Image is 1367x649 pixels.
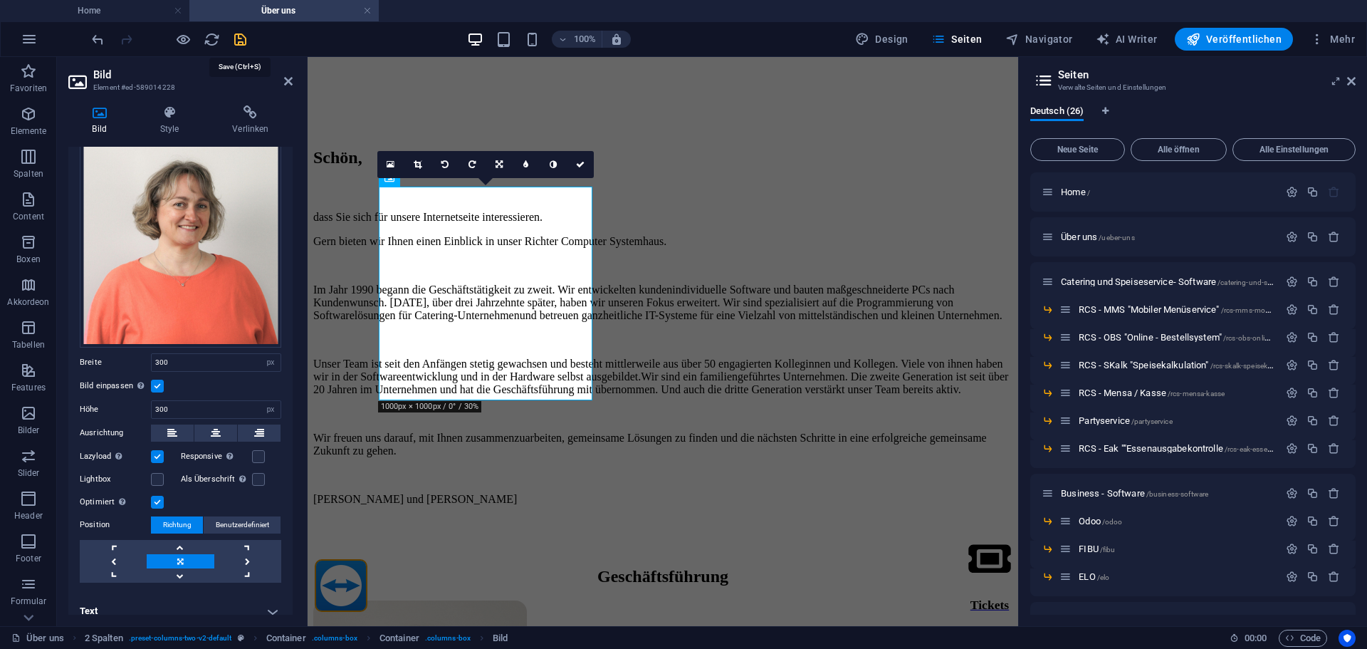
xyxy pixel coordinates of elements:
label: Breite [80,358,151,366]
span: . columns-box [312,630,357,647]
span: Benutzerdefiniert [216,516,269,534]
div: Entfernen [1328,387,1340,399]
div: Entfernen [1328,571,1340,583]
div: Einstellungen [1286,276,1298,288]
span: Veröffentlichen [1186,32,1282,46]
button: Usercentrics [1339,630,1356,647]
label: Lazyload [80,448,151,465]
div: Entfernen [1328,487,1340,499]
span: 00 00 [1245,630,1267,647]
span: Design [855,32,908,46]
a: 90° rechts drehen [459,151,486,178]
i: Seite neu laden [204,31,220,48]
span: Klick, um Seite zu öffnen [1079,415,1172,426]
p: Boxen [16,254,41,265]
button: Mehr [1304,28,1361,51]
p: Elemente [11,125,47,137]
span: Klick zum Auswählen. Doppelklick zum Bearbeiten [493,630,508,647]
div: Entfernen [1328,276,1340,288]
div: Duplizieren [1306,186,1319,198]
h6: 100% [573,31,596,48]
div: Duplizieren [1306,276,1319,288]
a: Ausrichtung ändern [486,151,513,178]
p: Akkordeon [7,296,49,308]
span: Klick, um Seite zu öffnen [1061,488,1208,499]
div: Catering und Speiseservice- Software/catering-und-speiseservice-software [1057,277,1279,286]
span: Neue Seite [1037,145,1119,154]
button: save [231,31,248,48]
p: Header [14,510,43,521]
span: RCS - OBS "Online - Bestellsystem" [1079,332,1319,343]
div: Einstellungen [1286,231,1298,243]
button: Richtung [151,516,203,534]
div: Entfernen [1328,331,1340,343]
span: /rcs-mensa-kasse [1168,390,1225,398]
span: Richtung [163,516,192,534]
div: Duplizieren [1306,331,1319,343]
span: Code [1285,630,1321,647]
span: /elo [1097,573,1110,581]
h3: Verwalte Seiten und Einstellungen [1058,81,1327,94]
p: Favoriten [10,83,47,94]
div: Odoo/odoo [1074,516,1279,526]
span: Klick zum Auswählen. Doppelklick zum Bearbeiten [266,630,306,647]
div: Duplizieren [1306,303,1319,316]
div: RCS - OBS "Online - Bestellsystem"/rcs-obs-online-bestellsystem [1074,333,1279,342]
label: Position [80,516,151,534]
label: Lightbox [80,471,151,488]
p: Formular [11,596,47,607]
div: FIBU/fibu [1074,544,1279,554]
div: Duplizieren [1306,387,1319,399]
span: Mehr [1310,32,1355,46]
span: /rcs-mms-mobiler-menueservice [1221,306,1326,314]
h4: Bild [68,105,136,135]
button: Code [1279,630,1327,647]
label: Höhe [80,405,151,413]
div: Design (Strg+Alt+Y) [849,28,914,51]
span: Klick, um Seite zu öffnen [1079,304,1325,315]
button: undo [89,31,106,48]
span: . preset-columns-two-v2-default [129,630,232,647]
div: Einstellungen [1286,442,1298,455]
i: Bei Größenänderung Zoomstufe automatisch an das gewählte Gerät anpassen. [610,33,623,46]
span: /catering-und-speiseservice-software [1217,279,1336,286]
span: RCS - Mensa / Kasse [1079,388,1225,398]
span: Klick, um Seite zu öffnen [1079,360,1298,370]
span: Klick zum Auswählen. Doppelklick zum Bearbeiten [379,630,419,647]
div: Duplizieren [1306,231,1319,243]
span: Klick, um Seite zu öffnen [1061,276,1336,287]
p: Content [13,211,44,222]
div: Duplizieren [1306,571,1319,583]
div: Partyservice/partyservice [1074,416,1279,425]
button: Benutzerdefiniert [204,516,281,534]
i: Dieses Element ist ein anpassbares Preset [238,634,244,642]
button: Veröffentlichen [1175,28,1293,51]
span: / [1087,189,1090,197]
div: Duplizieren [1306,359,1319,371]
span: Seiten [931,32,983,46]
h2: Bild [93,68,293,81]
span: Alle Einstellungen [1239,145,1349,154]
span: /rcs-obs-online-bestellsystem [1223,334,1319,342]
span: /fibu [1100,546,1116,554]
div: Business - Software/business-software [1057,489,1279,498]
button: Navigator [1000,28,1079,51]
div: Sprachen-Tabs [1030,105,1356,133]
p: Spalten [14,168,43,180]
div: ID.jpg [80,113,281,348]
h4: Style [136,105,209,135]
span: Klick zum Auswählen. Doppelklick zum Bearbeiten [85,630,123,647]
span: Klick, um Seite zu öffnen [1061,187,1090,197]
div: Einstellungen [1286,415,1298,427]
div: Entfernen [1328,359,1340,371]
span: /ueber-uns [1099,234,1134,242]
a: Bestätigen ( Strg ⏎ ) [567,151,594,178]
div: Einstellungen [1286,303,1298,316]
div: Einstellungen [1286,387,1298,399]
a: Ausschneide-Modus [404,151,431,178]
span: Über uns [1061,232,1135,242]
p: Footer [16,553,41,564]
span: Klick, um Seite zu öffnen [1079,516,1122,526]
label: Optimiert [80,494,151,511]
div: Duplizieren [1306,415,1319,427]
